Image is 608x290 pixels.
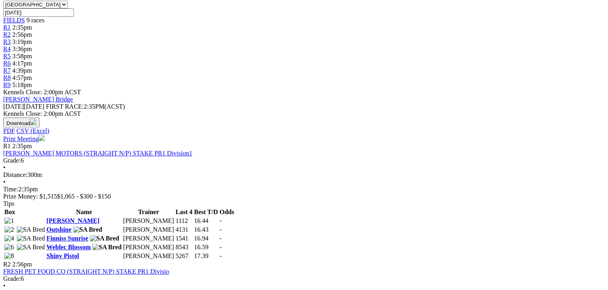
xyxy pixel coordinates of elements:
[123,226,174,234] td: [PERSON_NAME]
[12,67,32,74] span: 4:39pm
[219,217,221,224] span: -
[3,74,11,81] a: R8
[3,24,11,31] a: R1
[46,252,79,259] a: Shiny Pistol
[219,244,221,250] span: -
[12,81,32,88] span: 5:18pm
[26,17,44,24] span: 9 races
[123,252,174,260] td: [PERSON_NAME]
[12,31,32,38] span: 2:56pm
[219,252,221,259] span: -
[3,89,81,95] span: Kennels Close: 2:00pm ACST
[38,135,45,141] img: printer.svg
[123,217,174,225] td: [PERSON_NAME]
[12,38,32,45] span: 3:19pm
[3,157,605,164] div: 6
[3,150,192,157] a: [PERSON_NAME] MOTORS (STRAIGHT N/P) STAKE PR1 Division1
[4,235,14,242] img: 4
[175,217,193,225] td: 1112
[175,226,193,234] td: 4131
[3,179,6,185] span: •
[46,103,125,110] span: 2:35PM(ACST)
[193,226,218,234] td: 16.43
[3,186,18,193] span: Time:
[193,217,218,225] td: 16.44
[219,208,234,216] th: Odds
[57,193,111,200] span: $1,065 - $300 - $150
[123,208,174,216] th: Trainer
[4,226,14,233] img: 2
[12,143,32,149] span: 2:35pm
[73,226,102,233] img: SA Bred
[4,252,14,260] img: 8
[3,268,169,275] a: FRESH PET FOOD CO (STRAIGHT N/P) STAKE PR1 Divisio
[175,252,193,260] td: 5267
[3,31,11,38] a: R2
[12,74,32,81] span: 4:57pm
[3,127,15,134] a: PDF
[3,135,45,142] a: Print Meeting
[12,60,32,67] span: 4:17pm
[193,252,218,260] td: 17.39
[175,234,193,242] td: 1541
[3,103,24,110] span: [DATE]
[12,261,32,268] span: 2:56pm
[3,46,11,52] a: R4
[3,171,605,179] div: 300m
[92,244,122,251] img: SA Bred
[3,275,21,282] span: Grade:
[3,275,605,282] div: 6
[12,53,32,60] span: 3:58pm
[17,244,45,251] img: SA Bred
[3,261,11,268] span: R2
[17,226,45,233] img: SA Bred
[3,81,11,88] a: R9
[46,208,122,216] th: Name
[175,243,193,251] td: 8543
[3,127,605,135] div: Download
[46,226,71,233] a: Outshine
[12,46,32,52] span: 3:36pm
[90,235,119,242] img: SA Bred
[46,217,99,224] a: [PERSON_NAME]
[4,209,15,215] span: Box
[3,67,11,74] a: R7
[3,164,6,171] span: •
[3,186,605,193] div: 2:35pm
[3,103,44,110] span: [DATE]
[3,96,73,103] a: [PERSON_NAME] Bridge
[3,200,14,207] span: Tips
[3,282,6,289] span: •
[4,244,14,251] img: 6
[46,244,91,250] a: Weblec Blossom
[46,235,88,242] a: Finniss Sunrise
[3,17,25,24] a: FIELDS
[3,38,11,45] a: R3
[3,117,40,127] button: Download
[46,103,84,110] span: FIRST RACE:
[3,60,11,67] a: R6
[3,171,27,178] span: Distance:
[175,208,193,216] th: Last 4
[3,8,74,17] input: Select date
[123,234,174,242] td: [PERSON_NAME]
[3,143,11,149] span: R1
[16,127,49,134] a: CSV (Excel)
[3,53,11,60] a: R5
[3,193,605,200] div: Prize Money: $1,515
[193,243,218,251] td: 16.59
[193,234,218,242] td: 16.94
[17,235,45,242] img: SA Bred
[193,208,218,216] th: Best T/D
[4,217,14,224] img: 1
